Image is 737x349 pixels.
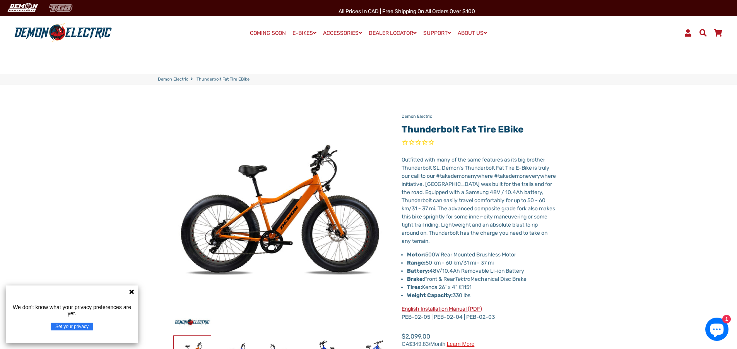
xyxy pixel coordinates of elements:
a: E-BIKES [290,28,319,39]
span: $2,099.00 [402,332,474,347]
p: PEB-02-05 | PEB-02-04 | PEB-02-03 [402,305,556,321]
a: Demon Electric [158,76,188,83]
li: Front & Rear Mechanical Disc Brake [407,275,556,283]
strong: Brake: [407,276,424,282]
strong: Range: [407,260,426,266]
img: TGB Canada [45,2,77,14]
a: COMING SOON [247,28,289,39]
span: Outfitted with many of the same features as its big brother Thunderbolt SL, Demon's Thunderbolt F... [402,156,556,244]
span: All Prices in CAD | Free shipping on all orders over $100 [339,8,475,15]
p: We don't know what your privacy preferences are yet. [9,304,135,316]
a: ABOUT US [455,28,490,39]
li: 50 km - 60 km/31 mi - 37 mi [407,259,556,267]
inbox-online-store-chat: Shopify online store chat [703,318,731,343]
strong: Battery: [407,268,429,274]
img: Demon Electric [4,2,41,14]
li: 330 lbs [407,291,556,299]
p: Demon Electric [402,113,556,120]
li: 48V/10.4Ah Removable Li-ion Battery [407,267,556,275]
a: Thunderbolt Fat Tire eBike [402,124,523,135]
a: SUPPORT [421,28,454,39]
img: Demon Electric logo [12,23,115,43]
button: Set your privacy [51,323,93,330]
strong: Weight Capacity: [407,292,453,299]
li: 500W Rear Mounted Brushless Motor [407,251,556,259]
em: Tektro [455,276,470,282]
li: Kenda 26" x 4" K1151 [407,283,556,291]
span: Thunderbolt Fat Tire eBike [197,76,250,83]
a: ACCESSORIES [320,28,365,39]
a: DEALER LOCATOR [366,28,419,39]
strong: Tires: [407,284,422,291]
a: English Installation Manual (PDF) [402,306,482,312]
span: Rated 0.0 out of 5 stars 0 reviews [402,139,556,148]
strong: Motor: [407,251,425,258]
